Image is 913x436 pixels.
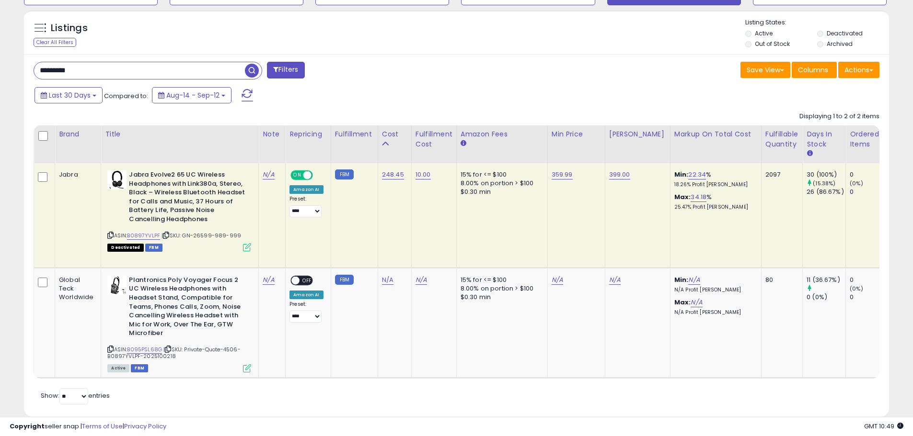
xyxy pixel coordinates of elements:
span: | SKU: Private-Quote-4506-B0897YVLPF-2025100218 [107,346,240,360]
a: Terms of Use [82,422,123,431]
small: (0%) [850,179,863,187]
div: 8.00% on portion > $100 [461,284,540,293]
label: Deactivated [827,29,863,37]
a: 34.18 [691,192,706,202]
strong: Copyright [10,422,45,431]
button: Actions [838,62,879,78]
div: Fulfillment [335,129,374,139]
div: Cost [382,129,407,139]
a: N/A [416,275,427,285]
div: 80 [765,276,795,284]
div: Repricing [289,129,326,139]
div: 0 [850,293,889,302]
p: 25.47% Profit [PERSON_NAME] [674,204,754,211]
div: 0 [850,276,889,284]
button: Columns [792,62,837,78]
img: 41iaWukr1kL._SL40_.jpg [107,276,127,295]
span: Last 30 Days [49,90,91,100]
small: FBM [335,275,354,285]
span: Compared to: [104,91,148,101]
div: Note [263,129,281,139]
div: 15% for <= $100 [461,276,540,284]
button: Save View [740,62,790,78]
span: FBM [145,244,162,252]
div: ASIN: [107,276,251,371]
label: Out of Stock [755,40,790,48]
div: % [674,170,754,188]
img: 316Ri70HttL._SL40_.jpg [107,170,127,190]
p: Listing States: [745,18,889,27]
div: 30 (100%) [807,170,845,179]
div: Preset: [289,301,323,323]
b: Jabra Evolve2 65 UC Wireless Headphones with Link380a, Stereo, Black – Wireless Bluetooth Headset... [129,170,245,226]
b: Min: [674,170,689,179]
div: Amazon Fees [461,129,543,139]
b: Plantronics Poly Voyager Focus 2 UC Wireless Headphones with Headset Stand, Compatible for Teams,... [129,276,245,340]
a: B0897YVLPF [127,232,160,240]
div: Markup on Total Cost [674,129,757,139]
small: (15.38%) [813,179,835,187]
div: Amazon AI [289,291,323,299]
p: 18.26% Profit [PERSON_NAME] [674,181,754,188]
span: OFF [312,171,327,179]
a: Privacy Policy [124,422,166,431]
div: 8.00% on portion > $100 [461,179,540,188]
div: seller snap | | [10,422,166,431]
a: 248.45 [382,170,404,179]
span: 2025-10-13 10:49 GMT [864,422,903,431]
div: Days In Stock [807,129,842,149]
small: (0%) [850,285,863,292]
div: Fulfillable Quantity [765,129,798,149]
div: Global Teck Worldwide [59,276,93,302]
span: OFF [300,276,315,284]
a: 10.00 [416,170,431,179]
button: Filters [267,62,304,78]
a: N/A [263,170,274,179]
div: Jabra [59,170,93,179]
div: Clear All Filters [34,38,76,47]
a: N/A [263,275,274,285]
div: Ordered Items [850,129,885,149]
div: 2097 [765,170,795,179]
label: Archived [827,40,853,48]
small: Days In Stock. [807,149,812,158]
b: Max: [674,192,691,201]
a: 359.99 [552,170,573,179]
div: Displaying 1 to 2 of 2 items [799,112,879,121]
div: Brand [59,129,97,139]
div: Preset: [289,196,323,217]
div: Title [105,129,254,139]
div: Fulfillment Cost [416,129,452,149]
th: The percentage added to the cost of goods (COGS) that forms the calculator for Min & Max prices. [670,125,761,163]
span: All listings currently available for purchase on Amazon [107,364,129,372]
div: % [674,193,754,211]
small: Amazon Fees. [461,139,466,148]
a: N/A [688,275,700,285]
label: Active [755,29,773,37]
button: Aug-14 - Sep-12 [152,87,231,103]
a: 22.34 [688,170,706,179]
div: Amazon AI [289,185,323,194]
button: Last 30 Days [35,87,103,103]
span: FBM [131,364,148,372]
span: ON [291,171,303,179]
b: Min: [674,275,689,284]
div: 15% for <= $100 [461,170,540,179]
div: $0.30 min [461,188,540,196]
span: Aug-14 - Sep-12 [166,90,220,100]
div: $0.30 min [461,293,540,302]
div: ASIN: [107,170,251,250]
div: [PERSON_NAME] [609,129,666,139]
div: 0 (0%) [807,293,845,302]
div: 11 (36.67%) [807,276,845,284]
span: | SKU: GN-26599-989-999 [162,232,241,239]
h5: Listings [51,22,88,35]
p: N/A Profit [PERSON_NAME] [674,309,754,316]
span: All listings that are unavailable for purchase on Amazon for any reason other than out-of-stock [107,244,144,252]
a: N/A [382,275,393,285]
a: N/A [552,275,563,285]
small: FBM [335,169,354,179]
div: 26 (86.67%) [807,188,845,196]
p: N/A Profit [PERSON_NAME] [674,287,754,293]
b: Max: [674,298,691,307]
